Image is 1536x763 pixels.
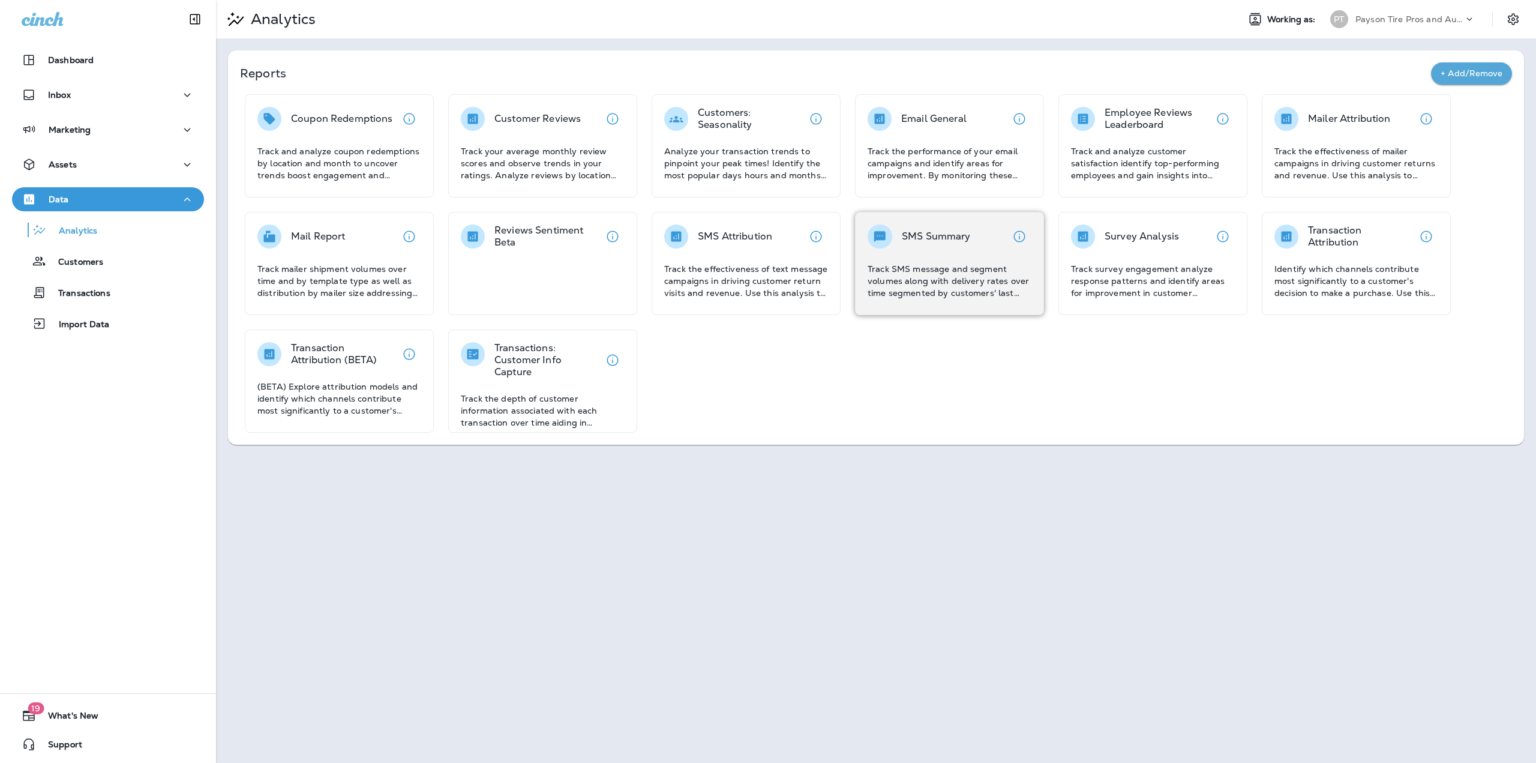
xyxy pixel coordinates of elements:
[1330,10,1348,28] div: PT
[36,711,98,725] span: What's New
[291,231,346,243] p: Mail Report
[48,90,71,100] p: Inbox
[601,107,625,131] button: View details
[1267,14,1318,25] span: Working as:
[698,231,772,243] p: SMS Attribution
[901,113,967,125] p: Email General
[1308,225,1414,249] p: Transaction Attribution
[868,145,1031,181] p: Track the performance of your email campaigns and identify areas for improvement. By monitoring t...
[397,342,421,366] button: View details
[494,342,601,378] p: Transactions: Customer Info Capture
[601,348,625,372] button: View details
[902,231,971,243] p: SMS Summary
[1211,107,1235,131] button: View details
[12,118,204,142] button: Marketing
[494,225,601,249] p: Reviews Sentiment Beta
[1105,231,1179,243] p: Survey Analysis
[804,107,828,131] button: View details
[868,263,1031,299] p: Track SMS message and segment volumes along with delivery rates over time segmented by customers'...
[291,113,393,125] p: Coupon Redemptions
[257,381,421,417] p: (BETA) Explore attribution models and identify which channels contribute most significantly to a ...
[47,226,97,237] p: Analytics
[1355,14,1463,24] p: Payson Tire Pros and Automotive
[49,125,91,134] p: Marketing
[46,288,110,300] p: Transactions
[1071,145,1235,181] p: Track and analyze customer satisfaction identify top-performing employees and gain insights into ...
[601,225,625,249] button: View details
[12,732,204,756] button: Support
[1211,225,1235,249] button: View details
[47,319,110,331] p: Import Data
[494,113,581,125] p: Customer Reviews
[12,249,204,274] button: Customers
[397,107,421,131] button: View details
[461,393,625,429] p: Track the depth of customer information associated with each transaction over time aiding in asse...
[12,217,204,243] button: Analytics
[804,225,828,249] button: View details
[1007,107,1031,131] button: View details
[12,280,204,305] button: Transactions
[12,311,204,336] button: Import Data
[257,145,421,181] p: Track and analyze coupon redemptions by location and month to uncover trends boost engagement and...
[12,152,204,176] button: Assets
[12,48,204,72] button: Dashboard
[1105,107,1211,131] p: Employee Reviews Leaderboard
[1431,62,1512,85] button: + Add/Remove
[1274,145,1438,181] p: Track the effectiveness of mailer campaigns in driving customer returns and revenue. Use this ana...
[1414,225,1438,249] button: View details
[49,160,77,169] p: Assets
[664,145,828,181] p: Analyze your transaction trends to pinpoint your peak times! Identify the most popular days hours...
[28,702,44,714] span: 19
[49,195,69,204] p: Data
[178,7,212,31] button: Collapse Sidebar
[257,263,421,299] p: Track mailer shipment volumes over time and by template type as well as distribution by mailer si...
[1502,8,1524,30] button: Settings
[12,187,204,211] button: Data
[1414,107,1438,131] button: View details
[1308,113,1391,125] p: Mailer Attribution
[291,342,397,366] p: Transaction Attribution (BETA)
[664,263,828,299] p: Track the effectiveness of text message campaigns in driving customer return visits and revenue. ...
[1071,263,1235,299] p: Track survey engagement analyze response patterns and identify areas for improvement in customer ...
[46,257,103,268] p: Customers
[48,55,94,65] p: Dashboard
[246,10,316,28] p: Analytics
[12,704,204,728] button: 19What's New
[1007,225,1031,249] button: View details
[461,145,625,181] p: Track your average monthly review scores and observe trends in your ratings. Analyze reviews by l...
[1274,263,1438,299] p: Identify which channels contribute most significantly to a customer's decision to make a purchase...
[36,740,82,754] span: Support
[397,225,421,249] button: View details
[12,83,204,107] button: Inbox
[240,65,1431,82] p: Reports
[698,107,804,131] p: Customers: Seasonality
